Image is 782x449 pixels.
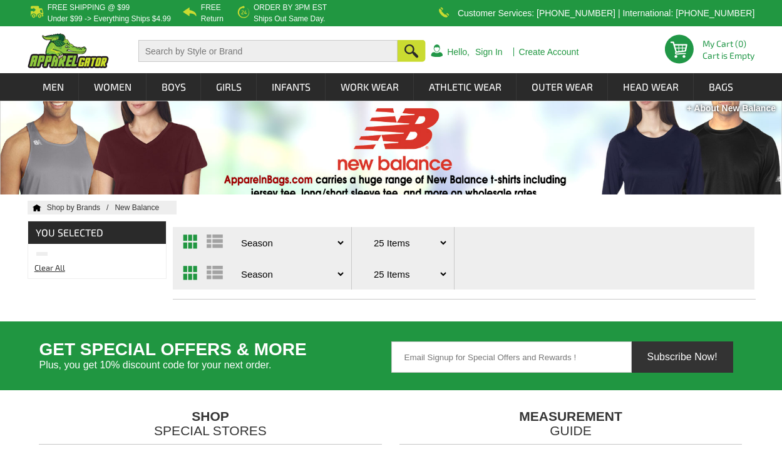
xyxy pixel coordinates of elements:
[702,39,749,48] li: My Cart (0)
[399,423,742,438] span: GUIDE
[517,73,607,101] a: Outer Wear
[447,48,470,56] a: Hello,
[694,73,748,101] a: Bags
[201,15,224,23] p: Return
[39,357,391,373] span: Plus, you get 10% discount code for your next order.
[257,73,325,101] a: Infants
[519,48,579,56] a: Create Account
[201,3,221,12] b: Free
[475,48,503,56] a: Sign In
[28,221,167,244] span: YOU SELECTED
[632,341,733,373] button: Subscribe Now!
[28,204,41,211] a: Home
[202,73,256,101] a: Girls
[80,73,146,101] a: Women
[138,40,398,62] input: Search by Style or Brand
[399,409,742,438] a: MEASUREMENTGUIDE
[326,73,413,101] a: Work Wear
[47,203,115,212] a: Shop by Brands
[254,15,327,23] p: ships out same day.
[147,73,200,101] a: Boys
[192,409,229,423] b: SHOP
[39,423,381,438] span: SPECIAL STORES
[28,33,109,68] img: ApparelGator
[458,9,754,17] p: Customer Services: [PHONE_NUMBER] | International: [PHONE_NUMBER]
[115,203,172,212] a: Shop New Balance
[28,73,78,101] a: Men
[254,3,327,12] b: Order by 3PM EST
[687,102,776,114] div: + About New Balance
[48,3,130,12] b: Free Shipping @ $99
[414,73,516,101] a: Athletic Wear
[39,409,381,438] a: SHOPSPECIAL STORES
[48,15,171,23] p: under $99 -> everything ships $4.99
[519,409,622,423] b: MEASUREMENT
[34,263,65,273] a: Clear All
[702,51,754,60] span: Cart is Empty
[391,341,632,373] input: Email Signup for Special Offers and Rewards !
[39,341,391,373] h3: Get Special Offers & More
[609,73,693,101] a: Head Wear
